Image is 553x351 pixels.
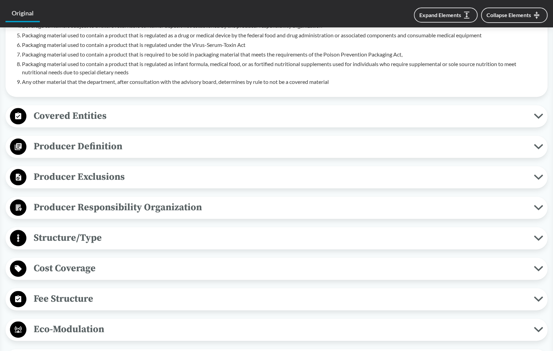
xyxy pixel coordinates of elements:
[8,138,545,155] button: Producer Definition
[414,8,478,23] button: Expand Elements
[8,321,545,338] button: Eco-Modulation
[26,322,534,337] span: Eco-Modulation
[8,199,545,216] button: Producer Responsibility Organization
[8,168,545,186] button: Producer Exclusions
[26,139,534,154] span: Producer Definition
[22,41,542,49] li: Packaging material used to contain a product that is regulated under the Virus-Serum-Toxin Act
[8,290,545,308] button: Fee Structure
[26,200,534,215] span: Producer Responsibility Organization
[22,50,542,59] li: Packaging material used to contain a product that is required to be sold in packaging material th...
[26,291,534,306] span: Fee Structure
[26,261,534,276] span: Cost Coverage
[22,31,542,39] li: Packaging material used to contain a product that is regulated as a drug or medical device by the...
[22,60,542,76] li: Packaging material used to contain a product that is regulated as infant formula, medical food, o...
[8,108,545,125] button: Covered Entities
[22,78,542,86] li: Any other material that the department, after consultation with the advisory board, determines by...
[8,260,545,277] button: Cost Coverage
[5,5,40,22] a: Original
[8,229,545,247] button: Structure/Type
[26,108,534,124] span: Covered Entities
[26,169,534,185] span: Producer Exclusions
[481,8,548,23] button: Collapse Elements
[26,230,534,246] span: Structure/Type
